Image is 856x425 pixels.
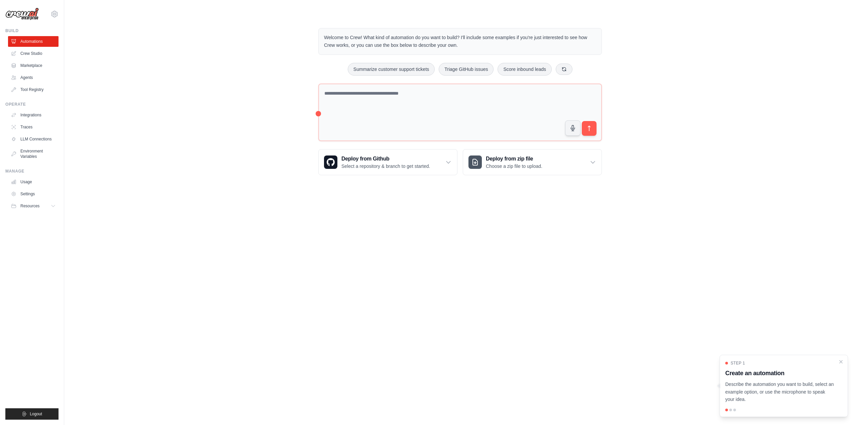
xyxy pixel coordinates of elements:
p: Describe the automation you want to build, select an example option, or use the microphone to spe... [725,381,834,403]
p: Select a repository & branch to get started. [341,163,430,170]
button: Logout [5,408,59,420]
p: Welcome to Crew! What kind of automation do you want to build? I'll include some examples if you'... [324,34,596,49]
div: Operate [5,102,59,107]
a: Agents [8,72,59,83]
a: Environment Variables [8,146,59,162]
span: Resources [20,203,39,209]
span: Step 1 [731,360,745,366]
button: Resources [8,201,59,211]
a: Traces [8,122,59,132]
h3: Deploy from zip file [486,155,542,163]
a: Crew Studio [8,48,59,59]
a: Usage [8,177,59,187]
button: Summarize customer support tickets [348,63,435,76]
a: Marketplace [8,60,59,71]
a: Automations [8,36,59,47]
h3: Create an automation [725,368,834,378]
button: Triage GitHub issues [439,63,494,76]
button: Score inbound leads [498,63,552,76]
button: Close walkthrough [838,359,844,364]
span: Logout [30,411,42,417]
p: Choose a zip file to upload. [486,163,542,170]
a: LLM Connections [8,134,59,144]
div: Build [5,28,59,33]
img: Logo [5,8,39,20]
div: Manage [5,169,59,174]
a: Settings [8,189,59,199]
a: Integrations [8,110,59,120]
a: Tool Registry [8,84,59,95]
h3: Deploy from Github [341,155,430,163]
